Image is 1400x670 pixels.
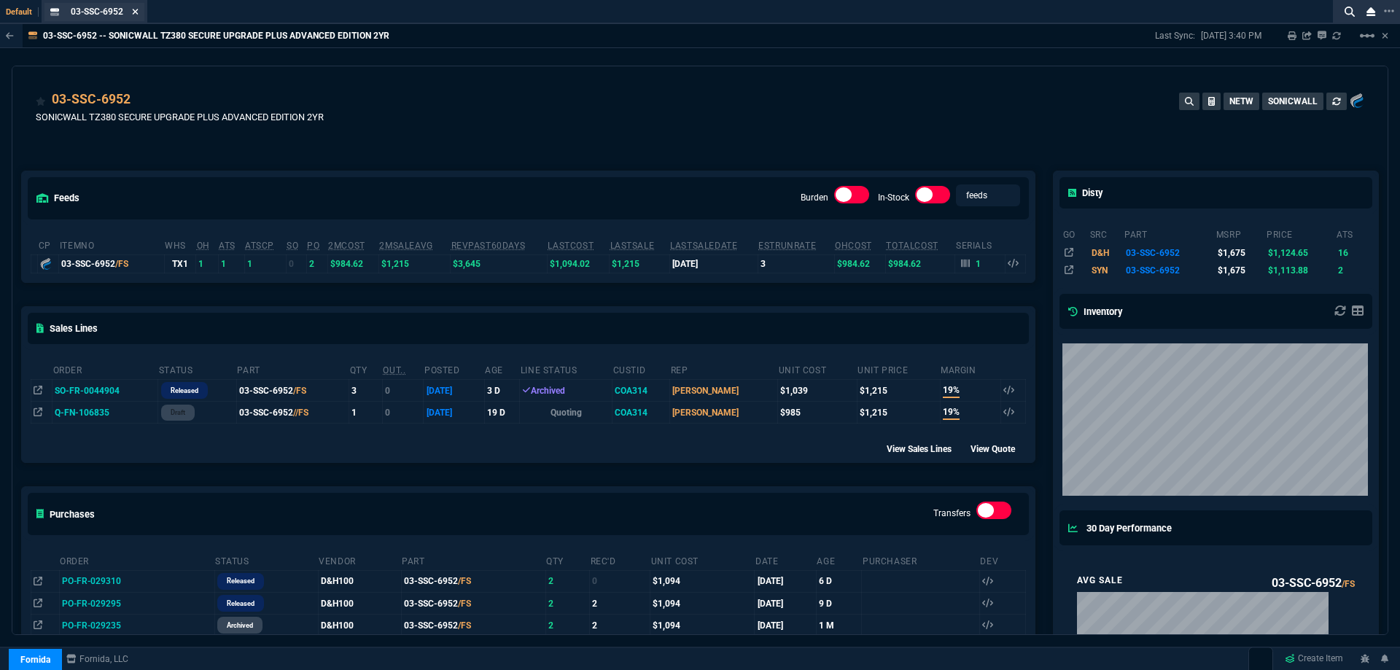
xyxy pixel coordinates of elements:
td: 03-SSC-6952 [401,593,545,615]
h5: 30 Day Performance [1068,521,1172,535]
th: Order [52,359,158,380]
td: 03-SSC-6952 [401,615,545,636]
span: //FS [293,408,308,418]
abbr: ATS with all companies combined [245,241,274,251]
td: $1,215 [610,254,670,273]
span: Default [6,7,39,17]
p: draft [171,407,185,418]
div: 03-SSC-6952 [1272,574,1355,592]
td: 03-SSC-6952 [236,402,349,424]
label: Burden [801,192,828,203]
th: ItemNo [59,234,165,255]
td: $984.62 [834,254,885,273]
td: 6 D [816,570,862,592]
th: Line Status [520,359,612,380]
abbr: Total revenue past 60 days [451,241,526,251]
th: Rec'd [590,550,650,571]
td: $1,675 [1216,244,1266,261]
th: WHS [164,234,195,255]
div: View Sales Lines [887,441,965,456]
abbr: Total units in inventory. [197,241,210,251]
th: Unit Price [857,359,940,380]
span: PO-FR-029235 [62,620,121,631]
td: 0 [382,402,424,424]
td: 1 [349,402,383,424]
nx-icon: Open In Opposite Panel [34,386,42,396]
td: 19 D [484,402,520,424]
nx-fornida-value: PO-FR-029295 [62,597,212,610]
th: Age [816,550,862,571]
span: /FS [293,386,306,396]
th: Order [59,550,214,571]
nx-icon: Open In Opposite Panel [34,576,42,586]
th: Part [401,550,545,571]
a: msbcCompanyName [62,653,133,666]
td: 2 [545,615,590,636]
th: age [484,359,520,380]
abbr: Total sales within a 30 day window based on last time there was inventory [758,241,816,251]
th: src [1089,223,1124,244]
td: [DATE] [755,570,816,592]
nx-icon: Close Tab [132,7,139,18]
abbr: Avg cost of all PO invoices for 2 months [328,241,365,251]
td: $1,094 [650,570,755,592]
abbr: Avg Sale from SO invoices for 2 months [379,241,432,251]
a: 03-SSC-6952 [52,90,131,109]
tr: TZ380 Sec Upg Plus AE 2YR [1062,244,1370,261]
nx-icon: Open In Opposite Panel [34,620,42,631]
td: D&H100 [318,593,401,615]
span: /FS [458,620,471,631]
nx-icon: Back to Table [6,31,14,41]
p: archived [227,620,253,631]
td: COA314 [612,402,670,424]
th: Dev [979,550,1025,571]
h5: Sales Lines [36,322,98,335]
td: 03-SSC-6952 [401,570,545,592]
th: go [1062,223,1089,244]
td: 3 [758,254,834,273]
span: /FS [458,599,471,609]
button: SONICWALL [1262,93,1323,110]
th: Margin [940,359,1000,380]
td: $1,215 [857,402,940,424]
td: 3 [349,380,383,402]
nx-icon: Open New Tab [1384,4,1394,18]
td: $1,094 [650,593,755,615]
th: cp [38,234,59,255]
td: [DATE] [424,380,484,402]
label: In-Stock [878,192,909,203]
td: 03-SSC-6952 [1124,262,1216,279]
td: [DATE] [755,615,816,636]
abbr: The last SO Inv price. No time limit. (ignore zeros) [610,241,655,251]
p: SONICWALL TZ380 SECURE UPGRADE PLUS ADVANCED EDITION 2YR [36,110,324,124]
abbr: Total units on open Purchase Orders [307,241,319,251]
div: Add to Watchlist [36,90,46,110]
h5: Disty [1068,186,1102,200]
td: 0 [590,570,650,592]
th: Posted [424,359,484,380]
td: $1,215 [378,254,450,273]
th: Purchaser [862,550,979,571]
span: /FS [458,576,471,586]
abbr: The date of the last SO Inv price. No time limit. (ignore zeros) [670,241,737,251]
th: Serials [955,234,1005,255]
label: Transfers [933,508,971,518]
mat-icon: Example home icon [1358,27,1376,44]
div: Transfers [976,502,1011,525]
div: 03-SSC-6952 [61,257,161,270]
h5: Purchases [36,507,95,521]
span: PO-FR-029295 [62,599,121,609]
nx-fornida-value: PO-FR-029235 [62,619,212,632]
th: ats [1336,223,1369,244]
td: $1,675 [1216,262,1266,279]
nx-icon: Search [1339,3,1361,20]
p: [DATE] 3:40 PM [1201,30,1261,42]
th: Vendor [318,550,401,571]
td: 1 [218,254,244,273]
abbr: The last purchase cost from PO Order [548,241,594,251]
span: 19% [943,383,960,398]
td: 1 [196,254,218,273]
div: Burden [834,186,869,209]
div: View Quote [971,441,1028,456]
